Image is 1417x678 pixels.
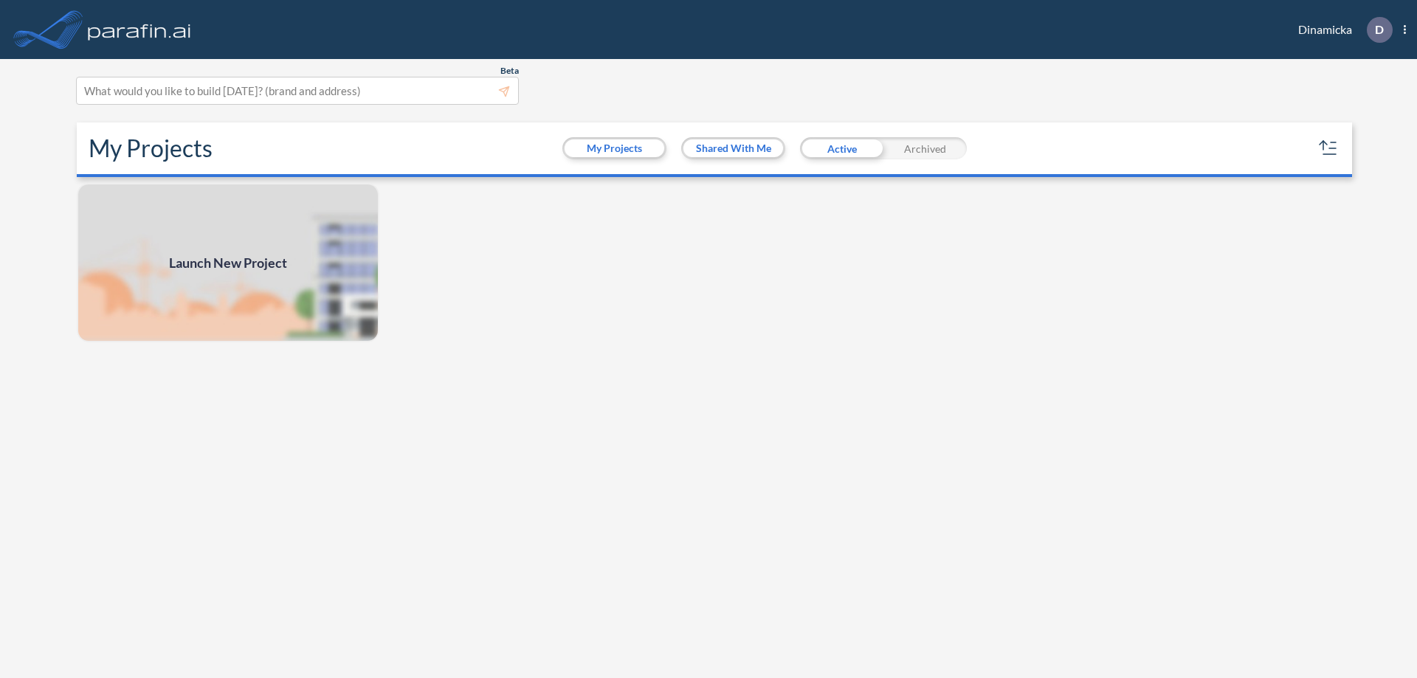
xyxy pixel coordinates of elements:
[683,139,783,157] button: Shared With Me
[1276,17,1406,43] div: Dinamicka
[89,134,213,162] h2: My Projects
[169,253,287,273] span: Launch New Project
[1317,136,1340,160] button: sort
[883,137,967,159] div: Archived
[1375,23,1384,36] p: D
[77,183,379,342] a: Launch New Project
[500,65,519,77] span: Beta
[77,183,379,342] img: add
[800,137,883,159] div: Active
[565,139,664,157] button: My Projects
[85,15,194,44] img: logo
